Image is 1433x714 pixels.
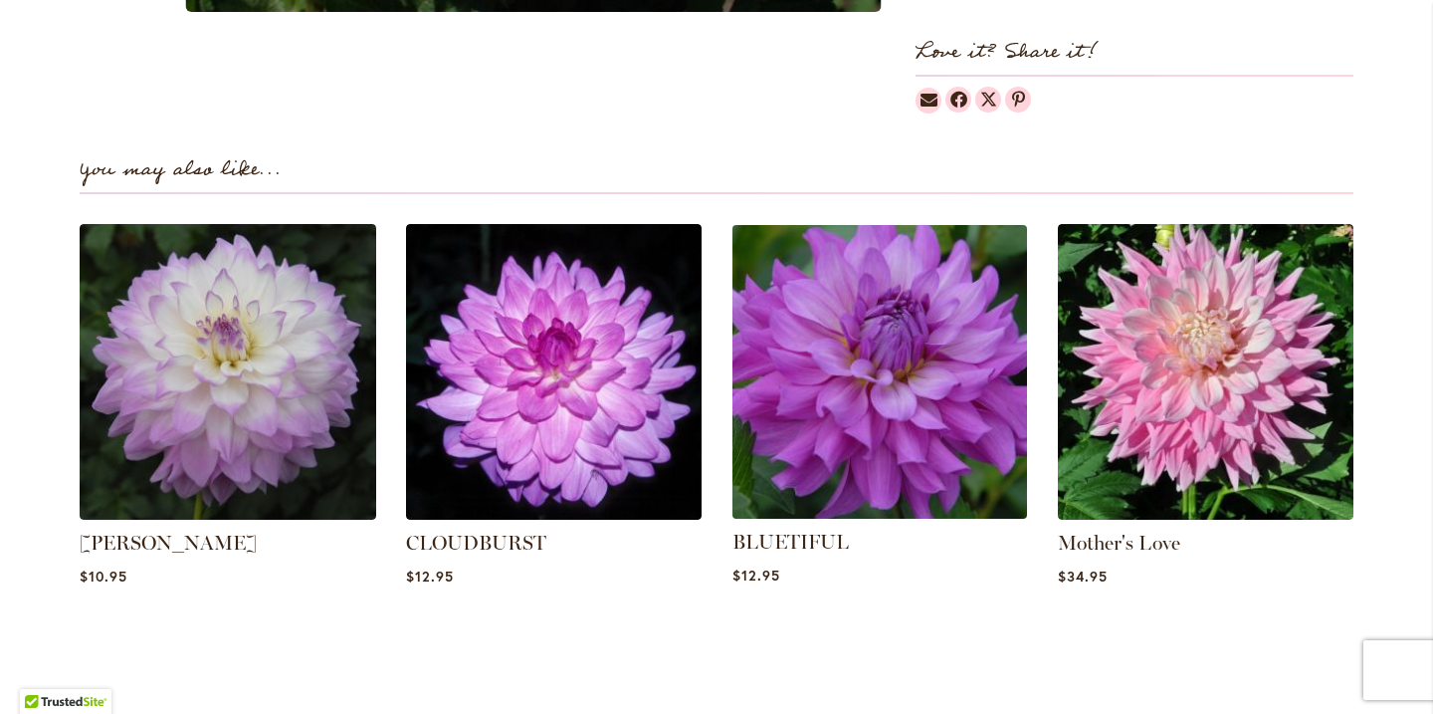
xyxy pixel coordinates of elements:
img: MIKAYLA MIRANDA [80,224,376,521]
span: $10.95 [80,567,127,586]
a: Mother's Love [1058,505,1354,524]
a: Dahlias on Pinterest [1005,87,1031,113]
img: Bluetiful [725,217,1034,526]
a: CLOUDBURST [406,531,546,555]
strong: Love it? Share it! [916,36,1098,69]
span: $12.95 [406,567,454,586]
a: [PERSON_NAME] [80,531,257,555]
span: $12.95 [732,566,780,585]
a: BLUETIFUL [732,530,849,554]
a: Dahlias on Facebook [945,87,971,113]
a: MIKAYLA MIRANDA [80,505,376,524]
strong: You may also like... [80,153,282,186]
a: Cloudburst [406,505,703,524]
a: Dahlias on Twitter [975,87,1001,113]
iframe: Launch Accessibility Center [15,643,71,699]
span: $34.95 [1058,567,1108,586]
img: Cloudburst [406,224,703,521]
a: Bluetiful [732,504,1027,523]
img: Mother's Love [1058,224,1354,521]
a: Mother's Love [1058,531,1180,555]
